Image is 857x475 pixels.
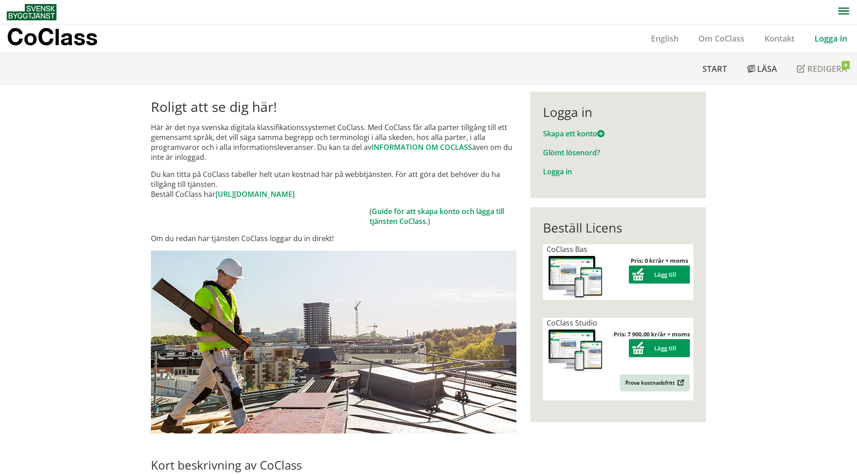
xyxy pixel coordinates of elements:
span: CoClass Studio [547,318,597,328]
a: [URL][DOMAIN_NAME] [215,189,295,199]
span: Läsa [757,63,777,74]
a: INFORMATION OM COCLASS [371,142,472,152]
a: Lägg till [629,344,690,352]
button: Lägg till [629,339,690,357]
a: Start [693,53,737,84]
a: Skapa ett konto [543,129,604,139]
h1: Roligt att se dig här! [151,99,516,115]
strong: Pris: 7 900,00 kr/år + moms [613,330,690,338]
p: Du kan titta på CoClass tabeller helt utan kostnad här på webbtjänsten. För att göra det behöver ... [151,169,516,199]
span: CoClass Bas [547,244,587,254]
a: Läsa [737,53,787,84]
p: Om du redan har tjänsten CoClass loggar du in direkt! [151,233,516,243]
h2: Kort beskrivning av CoClass [151,458,516,472]
div: Logga in [543,104,693,120]
img: Outbound.png [676,379,684,386]
strong: Pris: 0 kr/år + moms [631,256,688,265]
a: Prova kostnadsfritt [620,374,690,391]
p: Här är det nya svenska digitala klassifikationssystemet CoClass. Med CoClass får alla parter till... [151,122,516,162]
a: Om CoClass [688,33,754,44]
img: coclass-license.jpg [547,254,604,300]
img: Svensk Byggtjänst [7,4,56,20]
button: Lägg till [629,265,690,284]
img: coclass-license.jpg [547,328,604,373]
p: CoClass [7,32,98,42]
td: ( .) [370,206,516,226]
a: Logga in [543,167,572,177]
img: login.jpg [151,251,516,433]
a: Kontakt [754,33,805,44]
a: CoClass [7,24,117,52]
a: Logga in [805,33,857,44]
a: Glömt lösenord? [543,148,600,158]
div: Beställ Licens [543,220,693,235]
span: Start [702,63,727,74]
a: English [641,33,688,44]
a: Guide för att skapa konto och lägga till tjänsten CoClass [370,206,504,226]
a: Lägg till [629,270,690,279]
